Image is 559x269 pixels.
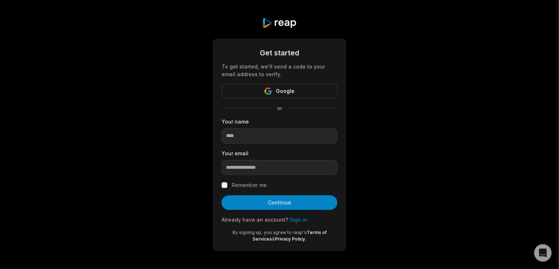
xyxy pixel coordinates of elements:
[222,149,337,157] label: Your email
[232,181,267,190] label: Remember me
[290,217,307,223] a: Sign in
[275,236,305,242] a: Privacy Policy
[222,63,337,78] div: To get started, we'll send a code to your email address to verify.
[232,230,307,235] span: By signing up, you agree to reap's
[222,217,288,223] span: Already have an account?
[222,47,337,58] div: Get started
[222,84,337,98] button: Google
[271,104,288,112] span: or
[534,244,552,262] div: Open Intercom Messenger
[272,236,275,242] span: &
[305,236,306,242] span: .
[222,195,337,210] button: Continue
[276,87,295,95] span: Google
[222,118,337,125] label: Your name
[262,17,297,28] img: reap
